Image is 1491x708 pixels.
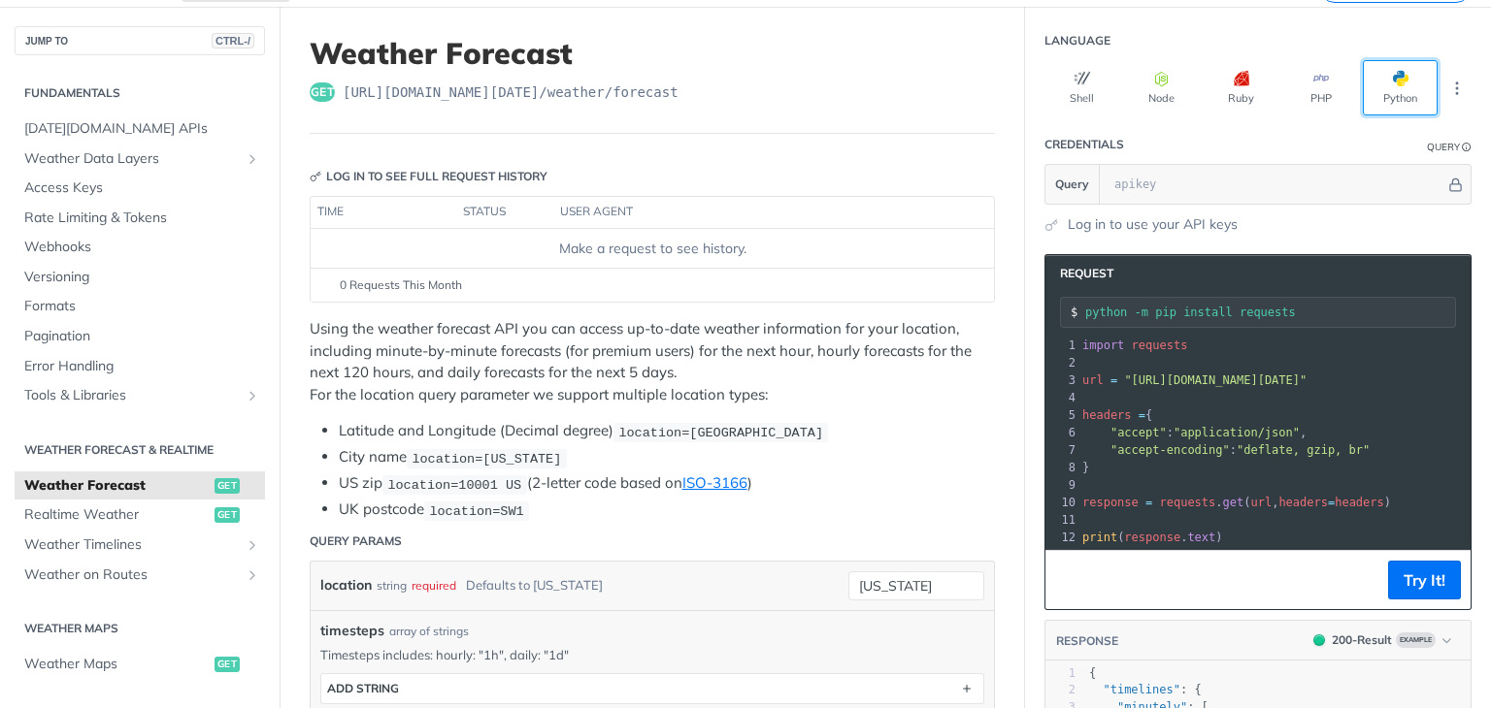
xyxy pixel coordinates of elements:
span: text [1187,531,1215,544]
a: Error Handling [15,352,265,381]
li: US zip (2-letter code based on ) [339,472,995,495]
span: : , [1082,426,1307,439]
button: Shell [1044,60,1119,115]
span: Query [1055,176,1089,193]
span: . ( , ) [1082,496,1391,509]
span: Realtime Weather [24,505,210,525]
span: Access Keys [24,178,260,198]
button: 200200-ResultExample [1304,630,1461,650]
span: Error Handling [24,357,260,376]
button: Query [1045,165,1100,204]
span: timesteps [320,621,384,641]
span: "[URL][DOMAIN_NAME][DATE]" [1124,373,1307,387]
span: Pagination [24,327,260,346]
button: ADD string [321,674,983,703]
a: Weather Forecastget [15,471,265,500]
button: RESPONSE [1055,631,1119,651]
input: Request instructions [1085,306,1455,319]
a: Webhooks [15,233,265,262]
span: { [1082,408,1152,422]
a: Log in to use your API keys [1068,214,1238,235]
span: "accept-encoding" [1110,443,1230,457]
div: required [412,571,456,599]
a: Weather TimelinesShow subpages for Weather Timelines [15,531,265,560]
span: Weather Forecast [24,476,210,496]
span: response [1124,531,1180,544]
span: headers [1278,496,1328,509]
th: time [311,197,456,228]
div: 8 [1045,459,1078,476]
div: 10 [1045,494,1078,511]
p: Timesteps includes: hourly: "1h", daily: "1d" [320,646,984,663]
span: "timelines" [1103,683,1179,696]
div: 4 [1045,389,1078,406]
button: PHP [1283,60,1358,115]
span: requests [1160,496,1216,509]
div: array of strings [389,623,469,640]
span: { [1089,666,1096,680]
span: get [215,478,240,494]
a: Weather Data LayersShow subpages for Weather Data Layers [15,145,265,174]
div: QueryInformation [1427,140,1472,154]
span: get [215,657,240,672]
span: 200 [1313,634,1325,646]
th: status [456,197,553,228]
button: Python [1363,60,1438,115]
button: JUMP TOCTRL-/ [15,26,265,55]
a: [DATE][DOMAIN_NAME] APIs [15,114,265,144]
li: UK postcode [339,499,995,521]
span: headers [1082,408,1132,422]
div: 11 [1045,511,1078,529]
div: Language [1044,32,1110,49]
svg: More ellipsis [1448,80,1466,97]
span: location=[GEOGRAPHIC_DATA] [618,425,823,439]
div: 2 [1045,682,1076,698]
a: Tools & LibrariesShow subpages for Tools & Libraries [15,381,265,410]
span: Rate Limiting & Tokens [24,209,260,228]
span: : [1082,443,1370,457]
span: Weather Maps [24,655,210,674]
span: location=[US_STATE] [412,451,561,466]
div: 1 [1045,665,1076,682]
h1: Weather Forecast [310,36,995,71]
span: Weather Data Layers [24,149,240,169]
h2: Fundamentals [15,84,265,102]
button: Show subpages for Weather on Routes [245,567,260,583]
span: Request [1050,265,1113,282]
a: Access Keys [15,174,265,203]
div: Credentials [1044,136,1124,153]
a: Weather on RoutesShow subpages for Weather on Routes [15,561,265,590]
div: 1 [1045,337,1078,354]
svg: Key [310,171,321,182]
div: 9 [1045,476,1078,494]
button: Copy to clipboard [1055,565,1082,595]
div: Make a request to see history. [318,239,986,259]
th: user agent [553,197,955,228]
div: Query Params [310,532,402,550]
span: "application/json" [1174,426,1300,439]
span: [DATE][DOMAIN_NAME] APIs [24,119,260,139]
span: Tools & Libraries [24,386,240,405]
li: Latitude and Longitude (Decimal degree) [339,420,995,442]
i: Information [1462,143,1472,152]
div: 5 [1045,406,1078,424]
span: = [1145,496,1152,509]
span: Weather on Routes [24,565,240,585]
span: https://api.tomorrow.io/v4/weather/forecast [343,82,679,102]
span: = [1110,373,1117,387]
span: "deflate, gzip, br" [1237,443,1370,457]
div: 3 [1045,371,1078,389]
span: Example [1396,632,1436,648]
div: 2 [1045,354,1078,371]
span: url [1250,496,1272,509]
button: Node [1124,60,1199,115]
label: location [320,571,372,599]
span: CTRL-/ [212,33,254,48]
span: ( . ) [1082,531,1223,544]
span: 0 Requests This Month [340,276,462,294]
button: Try It! [1388,561,1461,599]
span: requests [1132,338,1188,352]
a: ISO-3166 [682,473,747,492]
span: headers [1335,496,1384,509]
a: Versioning [15,263,265,292]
